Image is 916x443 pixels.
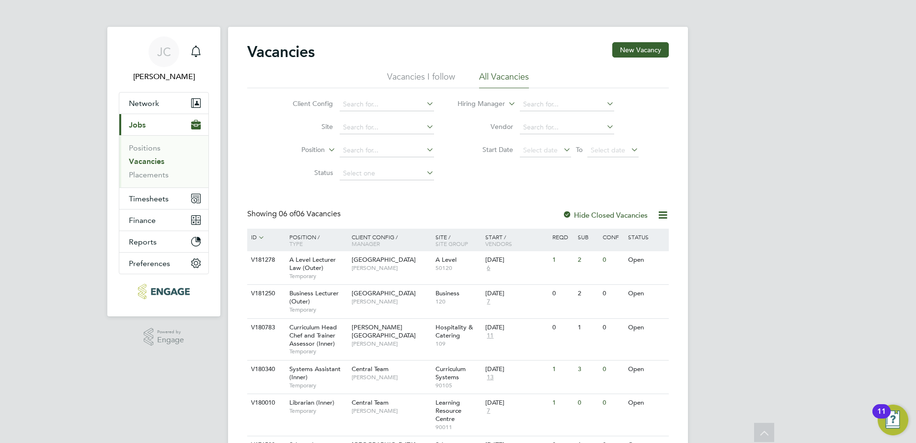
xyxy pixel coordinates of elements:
[289,348,347,355] span: Temporary
[249,394,282,412] div: V180010
[119,36,209,82] a: JC[PERSON_NAME]
[435,289,459,297] span: Business
[352,289,416,297] span: [GEOGRAPHIC_DATA]
[340,121,434,134] input: Search for...
[575,251,600,269] div: 2
[485,324,548,332] div: [DATE]
[119,231,208,252] button: Reports
[129,99,159,108] span: Network
[612,42,669,58] button: New Vacancy
[249,319,282,337] div: V180783
[573,143,585,156] span: To
[129,194,169,203] span: Timesheets
[249,251,282,269] div: V181278
[129,170,169,179] a: Placements
[435,264,481,272] span: 50120
[289,407,347,415] span: Temporary
[119,188,208,209] button: Timesheets
[289,382,347,389] span: Temporary
[550,229,575,245] div: Reqd
[289,365,341,381] span: Systems Assistant (Inner)
[435,382,481,389] span: 90105
[247,42,315,61] h2: Vacancies
[435,240,468,247] span: Site Group
[129,120,146,129] span: Jobs
[289,289,339,305] span: Business Lecturer (Outer)
[282,229,349,252] div: Position /
[249,285,282,303] div: V181250
[352,323,416,339] span: [PERSON_NAME][GEOGRAPHIC_DATA]
[340,144,434,157] input: Search for...
[119,284,209,299] a: Go to home page
[600,361,625,378] div: 0
[877,411,886,424] div: 11
[352,365,389,373] span: Central Team
[340,167,434,180] input: Select one
[119,210,208,231] button: Finance
[119,93,208,114] button: Network
[485,407,492,415] span: 7
[279,209,341,219] span: 06 Vacancies
[129,157,164,166] a: Vacancies
[352,240,380,247] span: Manager
[600,229,625,245] div: Conf
[289,240,303,247] span: Type
[138,284,189,299] img: educationmattersgroup-logo-retina.png
[878,405,908,435] button: Open Resource Center, 11 new notifications
[485,399,548,407] div: [DATE]
[107,27,220,316] nav: Main navigation
[485,256,548,264] div: [DATE]
[600,285,625,303] div: 0
[129,259,170,268] span: Preferences
[435,256,457,264] span: A Level
[626,251,667,269] div: Open
[289,323,337,348] span: Curriculum Head Chef and Trainer Assessor (Inner)
[550,361,575,378] div: 1
[485,290,548,298] div: [DATE]
[129,216,156,225] span: Finance
[562,210,648,220] label: Hide Closed Vacancies
[278,168,333,177] label: Status
[289,398,334,407] span: Librarian (Inner)
[626,285,667,303] div: Open
[450,99,505,109] label: Hiring Manager
[520,121,614,134] input: Search for...
[435,365,466,381] span: Curriculum Systems
[119,71,209,82] span: James Carey
[119,114,208,135] button: Jobs
[550,285,575,303] div: 0
[278,122,333,131] label: Site
[626,394,667,412] div: Open
[458,122,513,131] label: Vendor
[249,361,282,378] div: V180340
[483,229,550,252] div: Start /
[129,237,157,246] span: Reports
[485,365,548,373] div: [DATE]
[575,319,600,337] div: 1
[485,298,492,306] span: 7
[352,373,431,381] span: [PERSON_NAME]
[479,71,529,88] li: All Vacancies
[550,319,575,337] div: 0
[550,394,575,412] div: 1
[523,146,558,154] span: Select date
[157,328,184,336] span: Powered by
[485,240,512,247] span: Vendors
[435,340,481,348] span: 109
[119,253,208,274] button: Preferences
[249,229,282,246] div: ID
[289,306,347,314] span: Temporary
[387,71,455,88] li: Vacancies I follow
[626,361,667,378] div: Open
[278,99,333,108] label: Client Config
[485,264,492,272] span: 6
[575,394,600,412] div: 0
[157,46,171,58] span: JC
[435,298,481,305] span: 120
[289,272,347,280] span: Temporary
[600,251,625,269] div: 0
[349,229,433,252] div: Client Config /
[247,209,343,219] div: Showing
[520,98,614,111] input: Search for...
[435,398,461,423] span: Learning Resource Centre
